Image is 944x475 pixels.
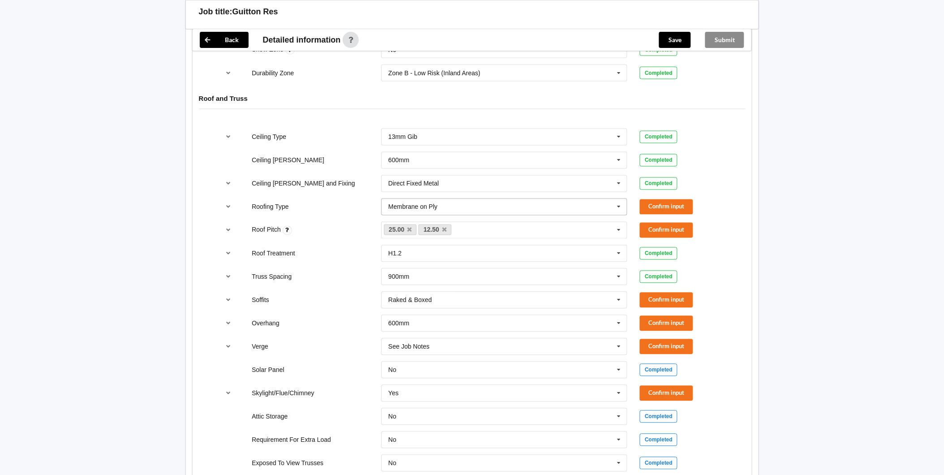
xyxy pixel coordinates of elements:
button: Confirm input [640,223,693,237]
div: No [388,437,397,443]
label: Exposed To View Trusses [252,460,323,467]
button: reference-toggle [220,222,237,238]
div: 13mm Gib [388,134,418,140]
label: Ceiling Type [252,134,286,141]
div: N0 [388,47,397,53]
div: Completed [640,247,677,260]
button: Save [659,32,691,48]
a: 12.50 [418,225,452,235]
div: No [388,460,397,466]
label: Ceiling [PERSON_NAME] and Fixing [252,180,355,187]
button: reference-toggle [220,269,237,285]
div: Direct Fixed Metal [388,181,439,187]
label: Durability Zone [252,69,294,77]
label: Roofing Type [252,203,289,211]
div: See Job Notes [388,344,430,350]
button: Confirm input [640,386,693,401]
div: No [388,367,397,373]
button: reference-toggle [220,385,237,402]
button: Confirm input [640,339,693,354]
span: Detailed information [263,36,341,44]
h4: Roof and Truss [199,94,746,103]
label: Requirement For Extra Load [252,436,331,444]
button: reference-toggle [220,129,237,145]
h3: Guitton Res [233,7,278,17]
h3: Job title: [199,7,233,17]
div: 600mm [388,157,409,164]
div: Completed [640,67,677,79]
button: Confirm input [640,316,693,331]
button: reference-toggle [220,176,237,192]
label: Attic Storage [252,413,288,420]
div: Completed [640,271,677,283]
label: Verge [252,343,268,350]
button: Back [200,32,249,48]
button: reference-toggle [220,246,237,262]
div: H1.2 [388,250,402,257]
div: Yes [388,390,399,397]
div: Completed [640,364,677,376]
label: Roof Treatment [252,250,295,257]
div: Completed [640,177,677,190]
div: Completed [640,434,677,446]
div: Raked & Boxed [388,297,432,303]
label: Roof Pitch [252,226,282,233]
div: Completed [640,457,677,470]
div: Completed [640,410,677,423]
label: Skylight/Flue/Chimney [252,390,314,397]
a: 25.00 [384,225,417,235]
div: Completed [640,154,677,167]
button: reference-toggle [220,199,237,215]
div: Membrane on Ply [388,204,438,210]
button: Confirm input [640,199,693,214]
div: 900mm [388,274,409,280]
label: Truss Spacing [252,273,292,281]
button: reference-toggle [220,339,237,355]
div: No [388,414,397,420]
button: Confirm input [640,293,693,307]
label: Snow Zone [252,46,285,53]
button: reference-toggle [220,315,237,332]
div: Completed [640,131,677,143]
div: Zone B - Low Risk (Inland Areas) [388,70,480,76]
label: Solar Panel [252,367,284,374]
button: reference-toggle [220,292,237,308]
div: 600mm [388,320,409,327]
label: Ceiling [PERSON_NAME] [252,157,324,164]
button: reference-toggle [220,65,237,81]
label: Soffits [252,297,269,304]
label: Overhang [252,320,279,327]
